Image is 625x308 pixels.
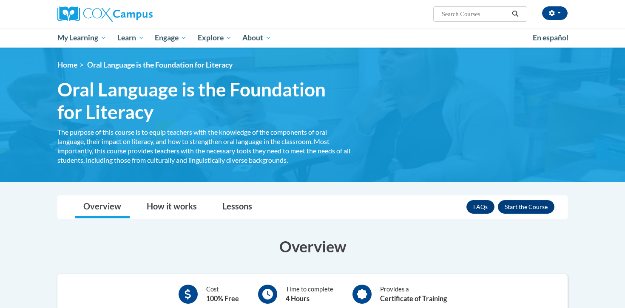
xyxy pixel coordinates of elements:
span: En español [533,33,568,42]
input: Search Courses [441,9,509,19]
h3: Overview [57,236,568,257]
button: Search [509,9,522,19]
b: Certificate of Training [380,294,447,302]
a: Explore [192,28,237,48]
a: Learn [112,28,150,48]
span: Oral Language is the Foundation for Literacy [57,78,351,123]
b: 100% Free [206,294,239,302]
a: Lessons [214,196,261,218]
a: Cox Campus [57,6,219,22]
span: Oral Language is the Foundation for Literacy [87,60,233,69]
a: FAQs [466,200,494,214]
img: Cox Campus [57,6,153,22]
span: Learn [117,33,144,43]
a: My Learning [52,28,112,48]
a: Engage [149,28,192,48]
div: Provides a [380,285,447,304]
a: Home [57,60,77,69]
a: How it works [138,196,205,218]
b: 4 Hours [286,294,310,302]
a: About [237,28,277,48]
span: Explore [198,33,232,43]
button: Enroll [498,200,554,214]
span: My Learning [57,33,106,43]
div: Main menu [45,28,580,48]
span: About [242,33,271,43]
div: Cost [206,285,239,304]
div: The purpose of this course is to equip teachers with the knowledge of the components of oral lang... [57,127,351,165]
a: Overview [75,196,130,218]
div: Time to complete [286,285,333,304]
a: En español [527,29,574,47]
span: Engage [155,33,187,43]
button: Account Settings [542,6,568,20]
